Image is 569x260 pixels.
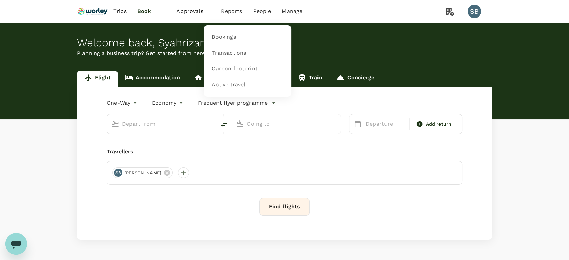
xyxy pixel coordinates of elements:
[198,99,276,107] button: Frequent flyer programme
[259,198,310,216] button: Find flights
[468,5,481,18] div: SB
[253,7,271,15] span: People
[247,119,327,129] input: Going to
[208,45,287,61] a: Transactions
[176,7,210,15] span: Approvals
[282,7,302,15] span: Manage
[120,170,165,176] span: [PERSON_NAME]
[77,37,492,49] div: Welcome back , Syahrizan .
[113,7,127,15] span: Trips
[216,116,232,132] button: delete
[114,169,122,177] div: SB
[77,71,118,87] a: Flight
[77,49,492,57] p: Planning a business trip? Get started from here.
[198,99,268,107] p: Frequent flyer programme
[211,123,212,124] button: Open
[187,71,239,87] a: Long stay
[208,61,287,77] a: Carbon footprint
[336,123,337,124] button: Open
[137,7,152,15] span: Book
[366,120,405,128] p: Departure
[212,33,236,41] span: Bookings
[208,29,287,45] a: Bookings
[107,148,462,156] div: Travellers
[5,233,27,255] iframe: Button to launch messaging window
[426,121,451,128] span: Add return
[107,98,138,108] div: One-Way
[329,71,381,87] a: Concierge
[212,65,257,73] span: Carbon footprint
[118,71,187,87] a: Accommodation
[212,49,246,57] span: Transactions
[212,81,245,89] span: Active travel
[208,77,287,93] a: Active travel
[291,71,330,87] a: Train
[122,119,202,129] input: Depart from
[221,7,242,15] span: Reports
[77,4,108,19] img: Ranhill Worley Sdn Bhd
[152,98,185,108] div: Economy
[112,167,173,178] div: SB[PERSON_NAME]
